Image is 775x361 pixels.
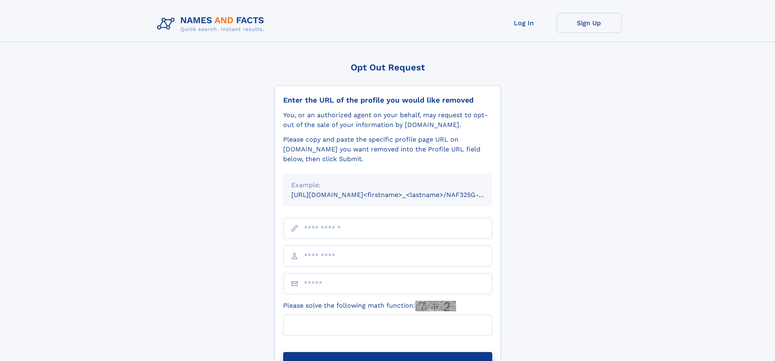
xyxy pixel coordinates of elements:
[283,110,492,130] div: You, or an authorized agent on your behalf, may request to opt-out of the sale of your informatio...
[283,135,492,164] div: Please copy and paste the specific profile page URL on [DOMAIN_NAME] you want removed into the Pr...
[491,13,557,33] a: Log In
[275,62,501,72] div: Opt Out Request
[283,96,492,105] div: Enter the URL of the profile you would like removed
[557,13,622,33] a: Sign Up
[283,301,456,311] label: Please solve the following math function:
[291,191,508,199] small: [URL][DOMAIN_NAME]<firstname>_<lastname>/NAF325G-xxxxxxxx
[291,180,484,190] div: Example:
[154,13,271,35] img: Logo Names and Facts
